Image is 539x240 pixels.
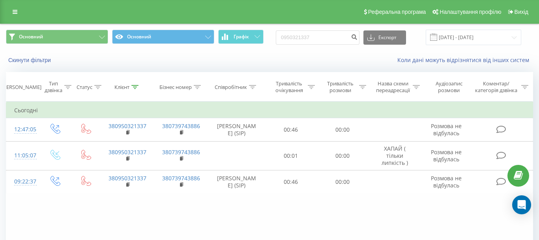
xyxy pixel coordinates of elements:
a: 380739743886 [162,174,200,182]
a: Коли дані можуть відрізнятися вiд інших систем [397,56,533,64]
a: 380950321337 [109,122,146,130]
td: 00:01 [265,141,316,170]
button: Скинути фільтри [6,57,55,64]
div: 12:47:05 [14,122,31,137]
div: 11:05:07 [14,148,31,163]
button: Основний [6,30,108,44]
input: Пошук за номером [276,30,359,45]
td: ХАПАЙ ( тільки липкість ) [368,141,422,170]
button: Експорт [363,30,406,45]
span: Розмова не відбулась [431,148,462,163]
td: [PERSON_NAME] (SIP) [208,170,265,193]
span: Основний [19,34,43,40]
div: Коментар/категорія дзвінка [473,80,519,94]
div: Тип дзвінка [45,80,62,94]
div: Співробітник [215,84,247,91]
span: Графік [234,34,249,40]
div: Назва схеми переадресації [375,80,411,94]
td: [PERSON_NAME] (SIP) [208,118,265,141]
a: 380739743886 [162,148,200,156]
td: Сьогодні [6,102,533,118]
button: Основний [112,30,214,44]
div: 09:22:37 [14,174,31,189]
div: Клієнт [114,84,129,91]
div: Open Intercom Messenger [512,195,531,214]
span: Розмова не відбулась [431,122,462,137]
td: 00:00 [317,118,368,141]
a: 380739743886 [162,122,200,130]
div: Статус [77,84,92,91]
span: Розмова не відбулась [431,174,462,189]
span: Вихід [515,9,528,15]
a: 380950321337 [109,148,146,156]
div: Тривалість розмови [324,80,357,94]
td: 00:46 [265,118,316,141]
div: [PERSON_NAME] [2,84,41,91]
a: 380950321337 [109,174,146,182]
div: Тривалість очікування [272,80,305,94]
td: 00:00 [317,170,368,193]
span: Реферальна програма [368,9,426,15]
div: Бізнес номер [159,84,192,91]
div: Аудіозапис розмови [429,80,469,94]
td: 00:00 [317,141,368,170]
td: 00:46 [265,170,316,193]
button: Графік [218,30,264,44]
span: Налаштування профілю [440,9,501,15]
